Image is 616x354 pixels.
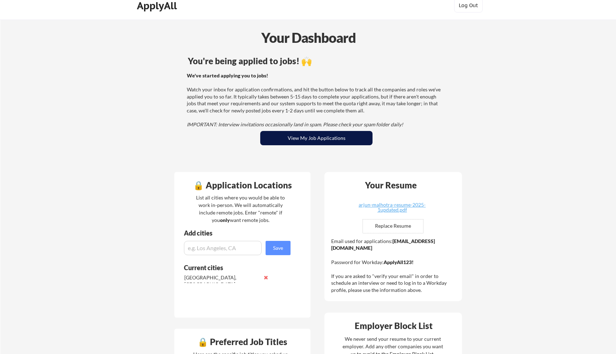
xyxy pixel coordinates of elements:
div: Watch your inbox for application confirmations, and hit the button below to track all the compani... [187,72,444,128]
div: Your Resume [355,181,426,189]
div: List all cities where you would be able to work in-person. We will automatically include remote j... [191,194,289,224]
div: 🔒 Application Locations [176,181,309,189]
div: Your Dashboard [1,27,616,48]
button: View My Job Applications [260,131,373,145]
strong: We've started applying you to jobs! [187,72,268,79]
div: You're being applied to jobs! 🙌 [188,57,445,65]
div: [GEOGRAPHIC_DATA], [GEOGRAPHIC_DATA] [184,274,260,288]
input: e.g. Los Angeles, CA [184,241,262,255]
div: Current cities [184,264,283,271]
div: Add cities [184,230,292,236]
a: arjun-malhotra-resume-2025-1updated.pdf [350,202,435,213]
button: Save [266,241,291,255]
strong: only [220,217,230,223]
strong: [EMAIL_ADDRESS][DOMAIN_NAME] [331,238,435,251]
div: 🔒 Preferred Job Titles [176,338,309,346]
div: Email used for applications: Password for Workday: If you are asked to "verify your email" in ord... [331,238,457,294]
em: IMPORTANT: Interview invitations occasionally land in spam. Please check your spam folder daily! [187,121,403,127]
div: Employer Block List [327,322,460,330]
div: arjun-malhotra-resume-2025-1updated.pdf [350,202,435,212]
strong: ApplyAll123! [384,259,414,265]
